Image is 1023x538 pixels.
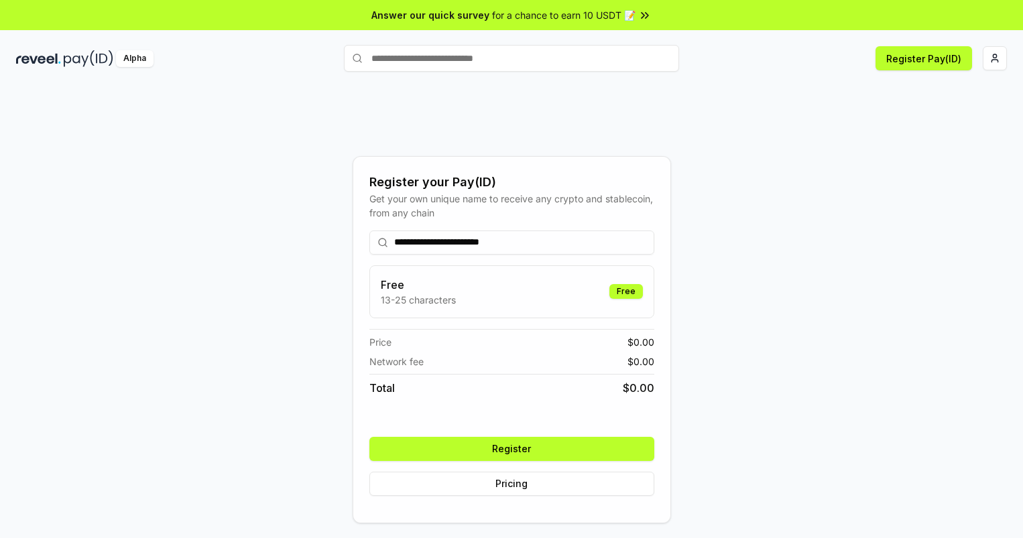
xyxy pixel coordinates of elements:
[369,335,392,349] span: Price
[876,46,972,70] button: Register Pay(ID)
[371,8,489,22] span: Answer our quick survey
[609,284,643,299] div: Free
[369,380,395,396] span: Total
[369,192,654,220] div: Get your own unique name to receive any crypto and stablecoin, from any chain
[369,173,654,192] div: Register your Pay(ID)
[369,472,654,496] button: Pricing
[627,335,654,349] span: $ 0.00
[369,354,424,368] span: Network fee
[627,354,654,368] span: $ 0.00
[381,277,456,293] h3: Free
[64,50,113,67] img: pay_id
[623,380,654,396] span: $ 0.00
[369,437,654,461] button: Register
[381,293,456,307] p: 13-25 characters
[16,50,61,67] img: reveel_dark
[116,50,154,67] div: Alpha
[492,8,636,22] span: for a chance to earn 10 USDT 📝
